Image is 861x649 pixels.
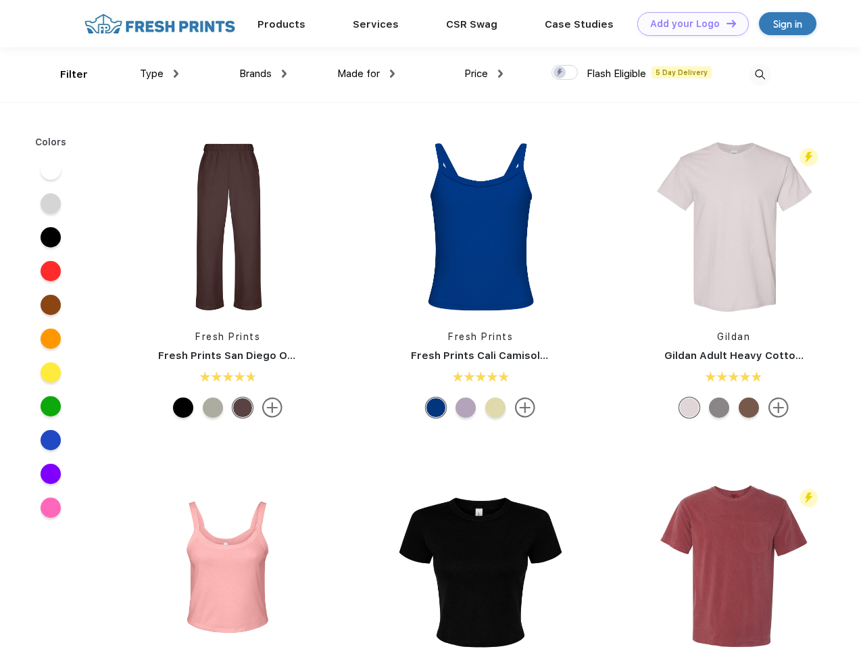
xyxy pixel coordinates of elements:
[679,398,699,418] div: Ice Grey
[446,18,497,30] a: CSR Swag
[262,398,282,418] img: more.svg
[138,137,318,316] img: func=resize&h=266
[282,70,287,78] img: dropdown.png
[232,398,253,418] div: Dark Chocolate mto
[768,398,789,418] img: more.svg
[195,331,260,342] a: Fresh Prints
[464,68,488,80] span: Price
[203,398,223,418] div: Heathered Grey mto
[353,18,399,30] a: Services
[799,148,818,166] img: flash_active_toggle.svg
[515,398,535,418] img: more.svg
[709,398,729,418] div: Gravel
[664,350,840,362] a: Gildan Adult Heavy Cotton T-Shirt
[239,68,272,80] span: Brands
[644,137,824,316] img: func=resize&h=266
[749,64,771,86] img: desktop_search.svg
[390,70,395,78] img: dropdown.png
[650,18,720,30] div: Add your Logo
[456,398,476,418] div: Purple mto
[426,398,446,418] div: Royal
[587,68,646,80] span: Flash Eligible
[337,68,380,80] span: Made for
[257,18,305,30] a: Products
[485,398,506,418] div: Baby Yellow
[173,398,193,418] div: Black
[411,350,569,362] a: Fresh Prints Cali Camisole Top
[727,20,736,27] img: DT
[80,12,239,36] img: fo%20logo%202.webp
[651,66,712,78] span: 5 Day Delivery
[174,70,178,78] img: dropdown.png
[448,331,513,342] a: Fresh Prints
[799,489,818,507] img: flash_active_toggle.svg
[739,398,759,418] div: Brown Savana
[759,12,816,35] a: Sign in
[717,331,750,342] a: Gildan
[158,350,442,362] a: Fresh Prints San Diego Open Heavyweight Sweatpants
[773,16,802,32] div: Sign in
[498,70,503,78] img: dropdown.png
[25,135,77,149] div: Colors
[391,137,570,316] img: func=resize&h=266
[60,67,88,82] div: Filter
[140,68,164,80] span: Type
